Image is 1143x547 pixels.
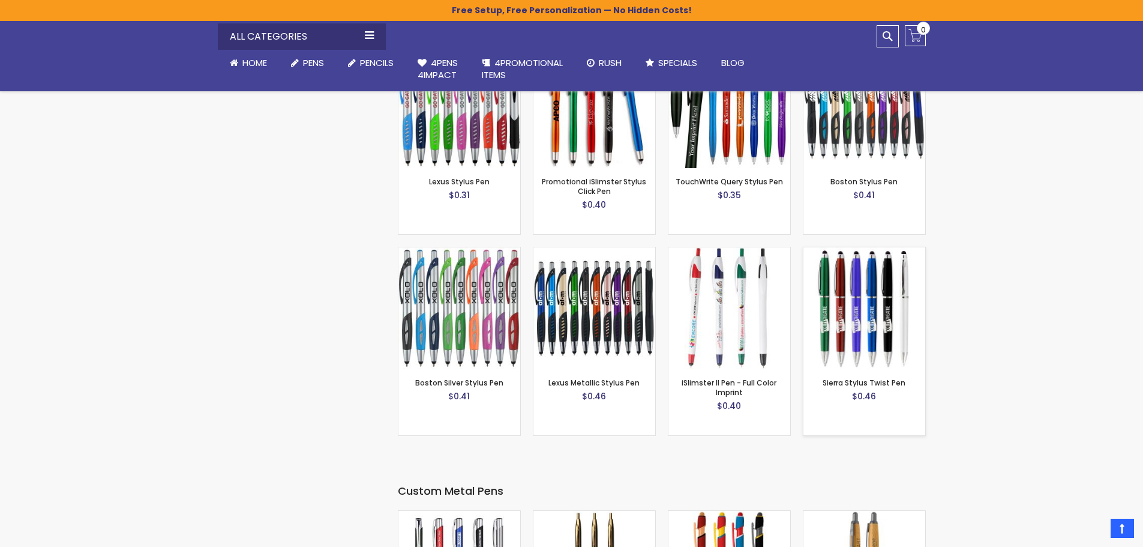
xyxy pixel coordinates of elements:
[853,189,875,201] span: $0.41
[542,177,646,196] a: Promotional iSlimster Stylus Click Pen
[470,50,575,89] a: 4PROMOTIONALITEMS
[548,378,640,388] a: Lexus Metallic Stylus Pen
[718,189,741,201] span: $0.35
[218,23,386,50] div: All Categories
[398,46,520,168] img: Lexus Stylus Pen
[668,510,790,521] a: Superhero Ellipse Softy Pen with Stylus - Laser Engraved
[533,247,655,257] a: Lexus Metallic Stylus Pen
[582,199,606,211] span: $0.40
[803,46,925,168] img: Boston Stylus Pen
[533,510,655,521] a: Monument Collection - Garland® Hefty Resin Gold Retractable Pen
[852,390,876,402] span: $0.46
[336,50,406,76] a: Pencils
[721,56,745,69] span: Blog
[830,177,898,187] a: Boston Stylus Pen
[717,400,741,412] span: $0.40
[803,247,925,257] a: Sierra Stylus Twist Pen
[1044,515,1143,547] iframe: Google Customer Reviews
[668,247,790,257] a: iSlimster II Pen - Full Color Imprint
[406,50,470,89] a: 4Pens4impact
[279,50,336,76] a: Pens
[533,46,655,168] img: Promotional iSlimster Stylus Click Pen
[429,177,490,187] a: Lexus Stylus Pen
[575,50,634,76] a: Rush
[218,50,279,76] a: Home
[682,378,776,397] a: iSlimster II Pen - Full Color Imprint
[803,247,925,369] img: Sierra Stylus Twist Pen
[303,56,324,69] span: Pens
[418,56,458,81] span: 4Pens 4impact
[668,46,790,168] img: TouchWrite Query Stylus Pen
[398,247,520,369] img: Boston Silver Stylus Pen
[448,390,470,402] span: $0.41
[360,56,394,69] span: Pencils
[668,247,790,369] img: iSlimster II Pen - Full Color Imprint
[415,378,503,388] a: Boston Silver Stylus Pen
[582,390,606,402] span: $0.46
[676,177,783,187] a: TouchWrite Query Stylus Pen
[398,510,520,521] a: Aura Metallic Pen
[803,510,925,521] a: Bamboo Sophisticate Pen - ColorJet Imprint
[599,56,622,69] span: Rush
[709,50,757,76] a: Blog
[634,50,709,76] a: Specials
[398,483,503,498] span: Custom Metal Pens
[905,25,926,46] a: 0
[921,24,926,35] span: 0
[449,189,470,201] span: $0.31
[242,56,267,69] span: Home
[658,56,697,69] span: Specials
[533,247,655,369] img: Lexus Metallic Stylus Pen
[482,56,563,81] span: 4PROMOTIONAL ITEMS
[398,247,520,257] a: Boston Silver Stylus Pen
[823,378,905,388] a: Sierra Stylus Twist Pen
